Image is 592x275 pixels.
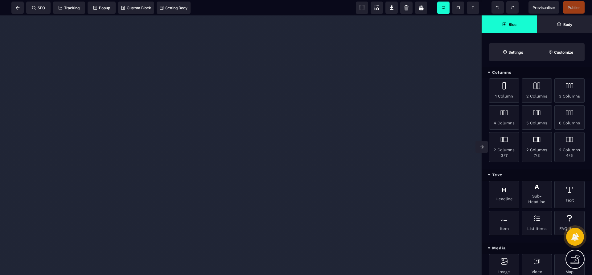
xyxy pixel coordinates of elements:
div: 3 Columns [554,78,585,103]
div: FAQ Items [554,211,585,235]
span: Screenshot [371,2,383,14]
span: Previsualiser [532,5,555,10]
div: 2 Columns 4/5 [554,132,585,162]
div: 4 Columns [489,105,519,130]
strong: Bloc [509,22,516,27]
div: 1 Column [489,78,519,103]
div: Text [554,181,585,208]
span: Popup [93,6,110,10]
span: Publier [568,5,580,10]
div: 6 Columns [554,105,585,130]
span: Setting Body [160,6,187,10]
strong: Settings [508,50,523,55]
span: Open Layer Manager [537,15,592,33]
div: Columns [482,67,592,78]
div: Media [482,243,592,254]
div: Text [482,169,592,181]
div: 2 Columns 7/3 [522,132,552,162]
div: Headline [489,181,519,208]
span: Tracking [59,6,80,10]
strong: Customize [554,50,573,55]
span: Open Blocks [482,15,537,33]
span: Settings [489,43,537,61]
div: 5 Columns [522,105,552,130]
div: List Items [522,211,552,235]
div: Sub-Headline [522,181,552,208]
div: 2 Columns [522,78,552,103]
span: Custom Block [121,6,151,10]
span: Preview [528,1,559,14]
span: View components [356,2,368,14]
div: Item [489,211,519,235]
div: 2 Columns 3/7 [489,132,519,162]
strong: Body [563,22,572,27]
span: Open Style Manager [537,43,585,61]
span: SEO [32,6,45,10]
